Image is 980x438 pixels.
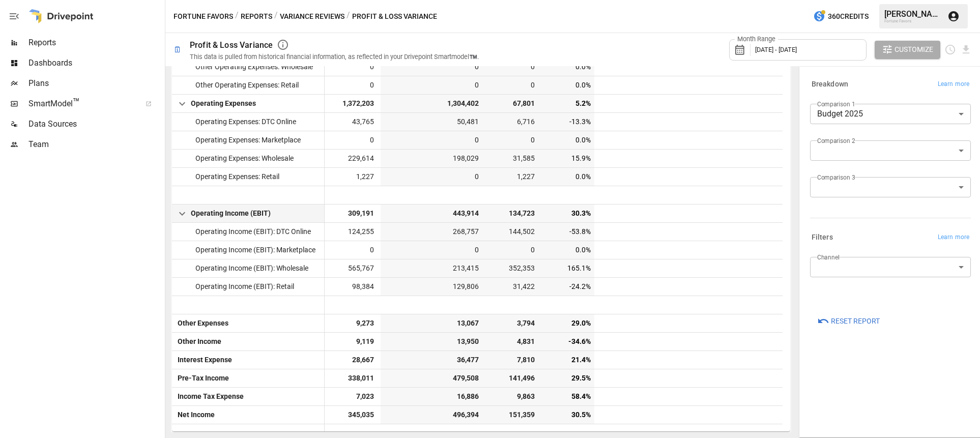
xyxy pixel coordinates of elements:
[487,259,536,277] span: 352,353
[810,312,887,330] button: Reset Report
[884,9,941,19] div: [PERSON_NAME]
[386,113,480,131] span: 50,481
[487,278,536,296] span: 31,422
[831,315,880,328] span: Reset Report
[875,41,941,59] button: Customize
[817,173,855,182] label: Comparison 3
[944,44,956,55] button: Schedule report
[174,278,294,296] span: Operating Income (EBIT): Retail
[190,40,273,50] div: Profit & Loss Variance
[330,314,376,332] span: 9,273
[174,58,313,76] span: Other Operating Expenses: Wholesale
[174,10,233,23] button: Fortune Favors
[817,100,855,108] label: Comparison 1
[174,351,232,369] span: Interest Expense
[938,79,969,90] span: Learn more
[174,259,308,277] span: Operating Income (EBIT): Wholesale
[386,95,480,112] span: 1,304,402
[895,43,933,56] span: Customize
[174,150,294,167] span: Operating Expenses: Wholesale
[330,369,376,387] span: 338,011
[386,168,480,186] span: 0
[543,76,592,94] span: 0.0%
[543,278,592,296] span: -24.2%
[386,131,480,149] span: 0
[487,369,536,387] span: 141,496
[174,223,311,241] span: Operating Income (EBIT): DTC Online
[330,131,376,149] span: 0
[812,232,833,243] h6: Filters
[543,241,592,259] span: 0.0%
[543,406,592,424] span: 30.5%
[190,53,479,61] div: This data is pulled from historical financial information, as reflected in your Drivepoint Smartm...
[809,7,873,26] button: 360Credits
[487,223,536,241] span: 144,502
[487,95,536,112] span: 67,801
[487,131,536,149] span: 0
[828,10,869,23] span: 360 Credits
[347,10,350,23] div: /
[174,388,244,405] span: Income Tax Expense
[386,205,480,222] span: 443,914
[386,314,480,332] span: 13,067
[386,241,480,259] span: 0
[487,314,536,332] span: 3,794
[28,57,163,69] span: Dashboards
[487,113,536,131] span: 6,716
[543,259,592,277] span: 165.1%
[28,138,163,151] span: Team
[330,205,376,222] span: 309,191
[543,58,592,76] span: 0.0%
[386,333,480,351] span: 13,950
[330,333,376,351] span: 9,119
[817,253,840,261] label: Channel
[386,278,480,296] span: 129,806
[330,150,376,167] span: 229,614
[884,19,941,23] div: Fortune Favors
[735,35,778,44] label: Month Range
[543,223,592,241] span: -53.8%
[487,388,536,405] span: 9,863
[174,113,296,131] span: Operating Expenses: DTC Online
[330,278,376,296] span: 98,384
[817,136,855,145] label: Comparison 2
[543,168,592,186] span: 0.0%
[330,259,376,277] span: 565,767
[330,76,376,94] span: 0
[543,369,592,387] span: 29.5%
[174,168,279,186] span: Operating Expenses: Retail
[174,314,228,332] span: Other Expenses
[191,95,256,112] span: Operating Expenses
[960,44,972,55] button: Download report
[543,205,592,222] span: 30.3%
[73,96,80,109] span: ™
[487,406,536,424] span: 151,359
[386,351,480,369] span: 36,477
[938,232,969,243] span: Learn more
[812,79,848,90] h6: Breakdown
[330,95,376,112] span: 1,372,203
[487,150,536,167] span: 31,585
[386,223,480,241] span: 268,757
[191,205,271,222] span: Operating Income (EBIT)
[386,259,480,277] span: 213,415
[280,10,344,23] button: Variance Reviews
[487,351,536,369] span: 7,810
[543,150,592,167] span: 15.9%
[174,241,315,259] span: Operating Income (EBIT): Marketplace
[330,241,376,259] span: 0
[543,95,592,112] span: 5.2%
[487,241,536,259] span: 0
[487,76,536,94] span: 0
[386,406,480,424] span: 496,394
[543,351,592,369] span: 21.4%
[174,406,215,424] span: Net Income
[330,58,376,76] span: 0
[543,314,592,332] span: 29.0%
[330,113,376,131] span: 43,765
[487,168,536,186] span: 1,227
[487,205,536,222] span: 134,723
[543,131,592,149] span: 0.0%
[174,45,182,54] div: 🗓
[174,369,229,387] span: Pre-Tax Income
